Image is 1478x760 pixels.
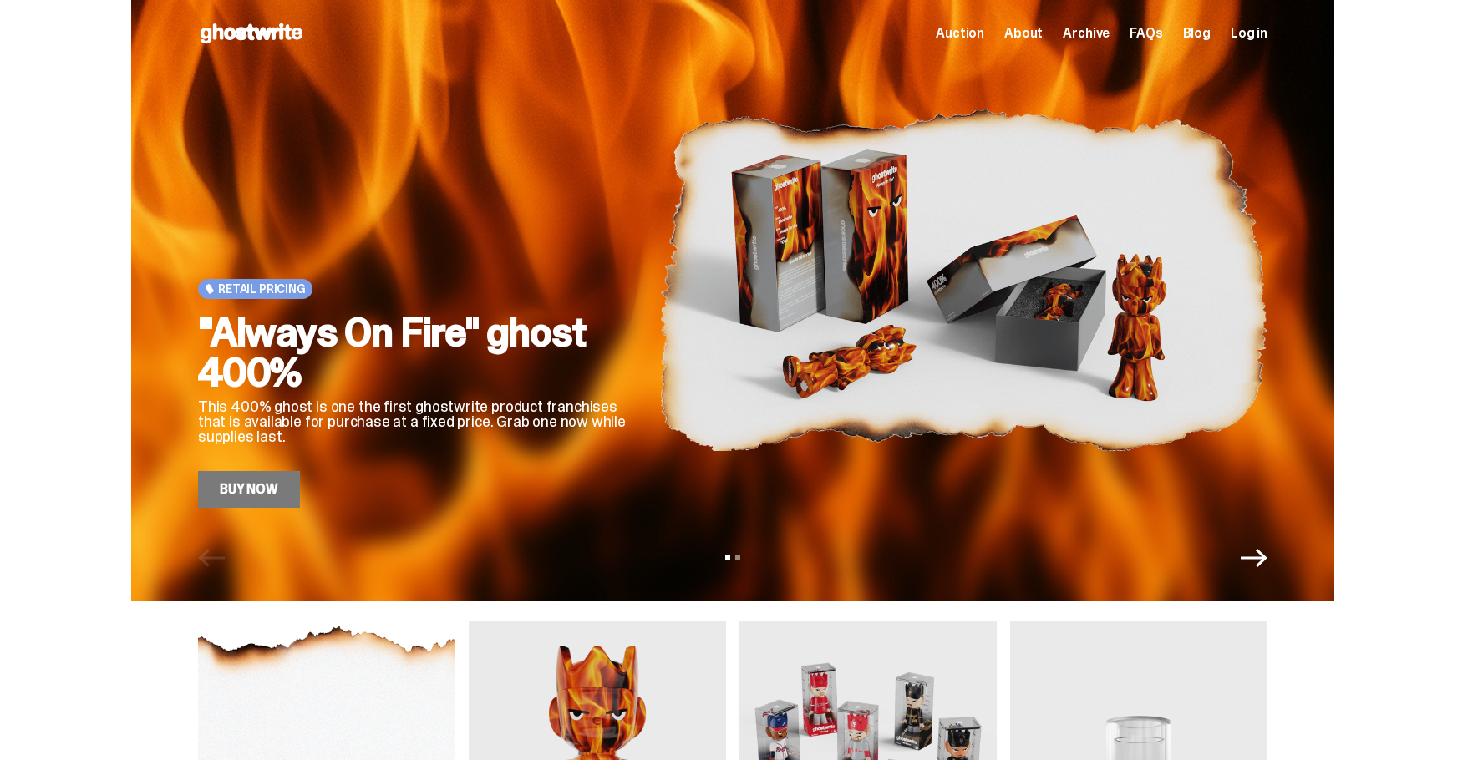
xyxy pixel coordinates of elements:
img: "Always On Fire" ghost 400% [659,52,1267,508]
a: FAQs [1130,27,1162,40]
button: View slide 1 [725,555,730,560]
span: Retail Pricing [218,282,306,296]
a: Buy Now [198,471,300,508]
button: View slide 2 [735,555,740,560]
a: Archive [1063,27,1110,40]
a: About [1004,27,1043,40]
h2: "Always On Fire" ghost 400% [198,312,632,393]
p: This 400% ghost is one the first ghostwrite product franchises that is available for purchase at ... [198,399,632,444]
a: Auction [936,27,984,40]
a: Log in [1231,27,1267,40]
a: Blog [1183,27,1211,40]
button: Next [1241,545,1267,571]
